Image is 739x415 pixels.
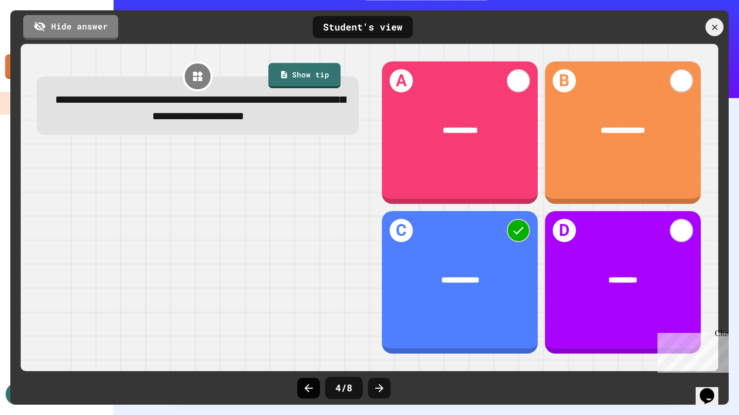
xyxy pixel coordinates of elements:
h1: D [553,219,576,242]
a: Hide answer [23,15,118,40]
a: Show tip [268,63,340,88]
iframe: chat widget [696,374,729,405]
div: Student's view [313,16,413,38]
div: 4 / 8 [325,377,363,399]
h1: A [390,69,413,92]
h1: C [390,219,413,242]
div: Chat with us now!Close [4,4,71,66]
iframe: chat widget [653,329,729,373]
h1: B [553,69,576,92]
